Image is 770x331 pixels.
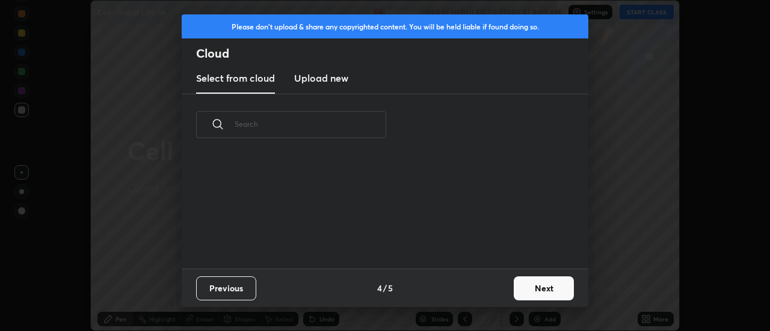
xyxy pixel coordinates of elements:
h4: / [383,282,387,294]
h4: 5 [388,282,393,294]
input: Search [235,99,386,150]
h3: Upload new [294,71,348,85]
button: Next [514,276,574,300]
h4: 4 [377,282,382,294]
button: Previous [196,276,256,300]
div: Please don't upload & share any copyrighted content. You will be held liable if found doing so. [182,14,588,38]
h3: Select from cloud [196,71,275,85]
h2: Cloud [196,46,588,61]
div: grid [182,152,574,269]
